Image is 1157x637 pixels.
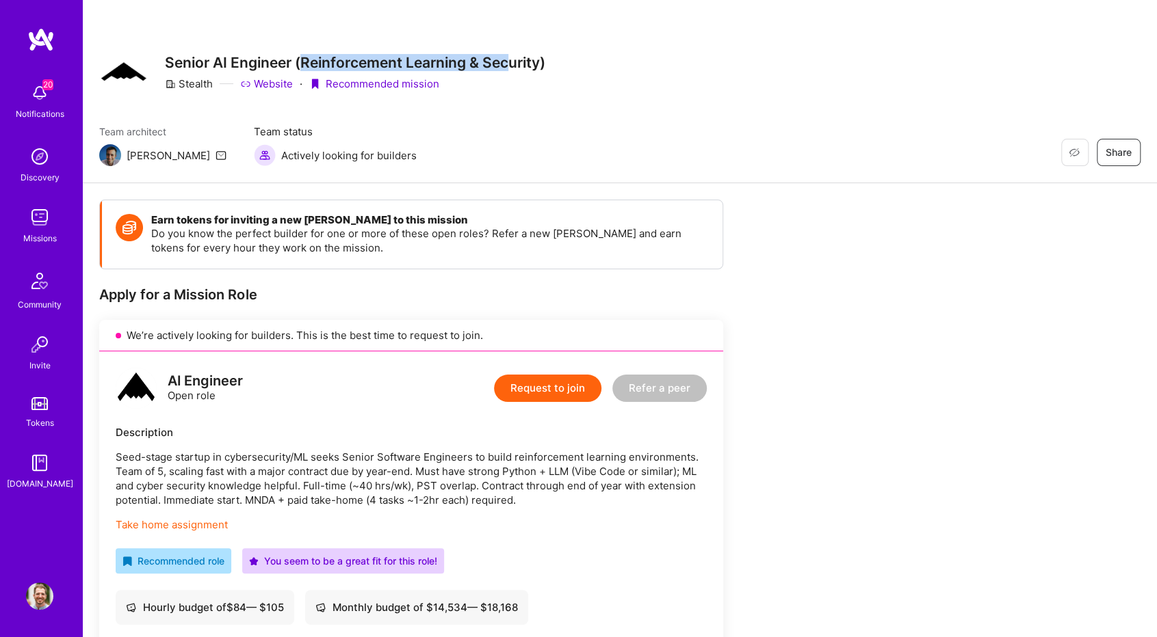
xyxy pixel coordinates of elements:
[116,425,707,439] div: Description
[99,320,723,351] div: We’re actively looking for builders. This is the best time to request to join.
[254,124,417,139] span: Team status
[494,375,601,402] button: Request to join
[99,124,226,139] span: Team architect
[165,54,545,71] h3: Senior AI Engineer (Reinforcement Learning & Security)
[99,59,148,86] img: Company Logo
[315,600,518,614] div: Monthly budget of $ 14,534 — $ 18,168
[116,518,228,531] a: Take home assignment
[31,397,48,410] img: tokens
[23,231,57,245] div: Missions
[116,368,157,409] img: logo
[1097,139,1141,166] button: Share
[249,554,437,568] div: You seem to be a great fit for this role!
[126,602,136,612] i: icon Cash
[26,416,54,430] div: Tokens
[281,148,417,163] span: Actively looking for builders
[165,79,176,90] i: icon CompanyGray
[300,77,302,91] div: ·
[1106,146,1132,159] span: Share
[26,204,53,231] img: teamwork
[27,27,55,52] img: logo
[254,144,276,166] img: Actively looking for builders
[116,450,707,507] p: Seed-stage startup in cybersecurity/ML seeks Senior Software Engineers to build reinforcement lea...
[126,600,284,614] div: Hourly budget of $ 84 — $ 105
[29,358,51,372] div: Invite
[315,602,326,612] i: icon Cash
[249,556,259,566] i: icon PurpleStar
[612,375,707,402] button: Refer a peer
[21,170,60,185] div: Discovery
[26,79,53,107] img: bell
[309,77,439,91] div: Recommended mission
[240,77,293,91] a: Website
[99,144,121,166] img: Team Architect
[23,265,56,297] img: Community
[168,374,243,403] div: Open role
[122,556,132,566] i: icon RecommendedBadge
[127,148,210,163] div: [PERSON_NAME]
[18,297,62,312] div: Community
[26,449,53,476] img: guide book
[151,214,709,226] h4: Earn tokens for inviting a new [PERSON_NAME] to this mission
[99,286,723,303] div: Apply for a Mission Role
[42,79,53,90] span: 20
[26,143,53,170] img: discovery
[26,582,53,610] img: User Avatar
[7,476,73,491] div: [DOMAIN_NAME]
[309,79,320,90] i: icon PurpleRibbon
[216,150,226,161] i: icon Mail
[23,582,57,610] a: User Avatar
[122,554,224,568] div: Recommended role
[1069,147,1080,158] i: icon EyeClosed
[116,214,143,241] img: Token icon
[168,374,243,388] div: AI Engineer
[16,107,64,121] div: Notifications
[151,226,709,255] p: Do you know the perfect builder for one or more of these open roles? Refer a new [PERSON_NAME] an...
[26,331,53,358] img: Invite
[165,77,213,91] div: Stealth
